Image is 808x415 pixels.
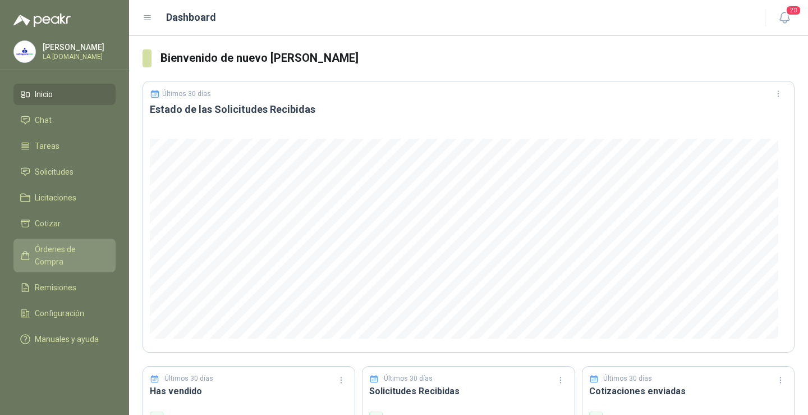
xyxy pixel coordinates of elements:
p: [PERSON_NAME] [43,43,113,51]
a: Tareas [13,135,116,157]
a: Configuración [13,303,116,324]
span: Tareas [35,140,59,152]
button: 20 [774,8,795,28]
a: Remisiones [13,277,116,298]
a: Licitaciones [13,187,116,208]
a: Manuales y ayuda [13,329,116,350]
h3: Estado de las Solicitudes Recibidas [150,103,787,116]
a: Solicitudes [13,161,116,183]
span: Configuración [35,307,84,320]
h1: Dashboard [166,10,216,25]
a: Chat [13,110,116,131]
span: Manuales y ayuda [35,333,99,345]
span: Licitaciones [35,191,76,204]
p: Últimos 30 días [603,373,652,384]
span: 20 [786,5,801,16]
a: Inicio [13,84,116,105]
span: Solicitudes [35,166,74,178]
p: Últimos 30 días [164,373,213,384]
p: LA [DOMAIN_NAME] [43,53,113,60]
span: Cotizar [35,217,61,230]
h3: Cotizaciones enviadas [589,384,787,398]
a: Órdenes de Compra [13,239,116,272]
img: Logo peakr [13,13,71,27]
img: Company Logo [14,41,35,62]
p: Últimos 30 días [384,373,433,384]
span: Inicio [35,88,53,101]
h3: Has vendido [150,384,348,398]
p: Últimos 30 días [162,90,211,98]
span: Órdenes de Compra [35,243,105,268]
a: Cotizar [13,213,116,234]
h3: Bienvenido de nuevo [PERSON_NAME] [160,49,795,67]
span: Remisiones [35,281,76,294]
h3: Solicitudes Recibidas [369,384,567,398]
span: Chat [35,114,52,126]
